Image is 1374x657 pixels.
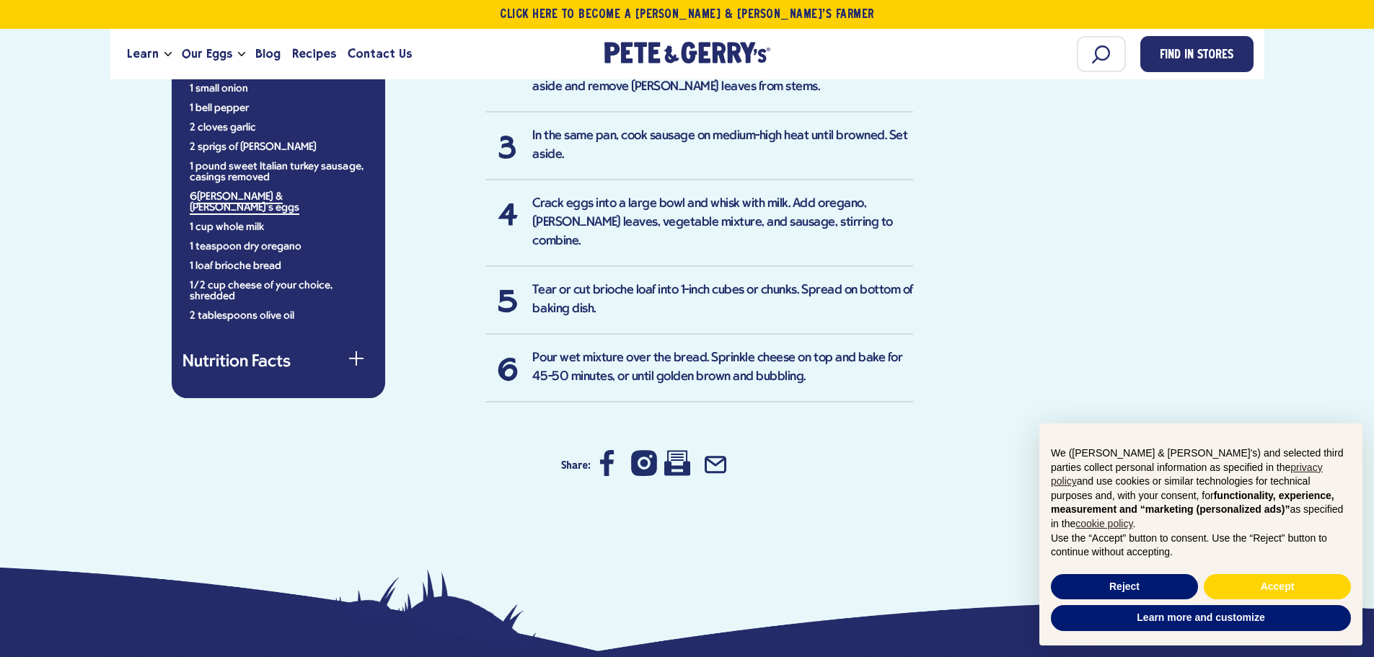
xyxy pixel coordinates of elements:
[190,311,367,322] li: 2 tablespoons olive oil
[561,446,591,486] h3: Share:
[1075,518,1132,529] a: cookie policy
[1204,574,1351,600] button: Accept
[286,35,342,74] a: Recipes
[190,192,367,213] li: 6
[190,261,367,272] li: 1 loaf brioche bread
[127,45,159,63] span: Learn
[176,35,238,74] a: Our Eggs
[1140,36,1254,72] a: Find in Stores
[164,52,172,57] button: Open the dropdown menu for Learn
[182,45,232,63] span: Our Eggs
[1051,532,1351,560] p: Use the “Accept” button to consent. Use the “Reject” button to continue without accepting.
[238,52,245,57] button: Open the dropdown menu for Our Eggs
[182,354,374,371] button: Nutrition Facts
[1051,446,1351,532] p: We ([PERSON_NAME] & [PERSON_NAME]'s) and selected third parties collect personal information as s...
[1051,574,1198,600] button: Reject
[190,222,367,233] li: 1 cup whole milk
[190,191,299,215] a: [PERSON_NAME] & [PERSON_NAME]'s eggs
[485,349,913,402] li: Pour wet mixture over the bread. Sprinkle cheese on top and bake for 45-50 minutes, or until gold...
[250,35,286,74] a: Blog
[1028,412,1374,657] div: Notice
[485,127,913,180] li: In the same pan, cook sausage on medium-high heat until browned. Set aside.
[292,45,336,63] span: Recipes
[255,45,281,63] span: Blog
[1077,36,1126,72] input: Search
[190,84,367,94] li: 1 small onion
[190,123,367,133] li: 2 cloves garlic
[190,281,367,302] li: 1/2 cup cheese of your choice, shredded
[703,467,728,479] a: Share by Email
[190,142,367,153] li: 2 sprigs of [PERSON_NAME]
[1051,605,1351,631] button: Learn more and customize
[485,281,913,335] li: Tear or cut brioche loaf into 1-inch cubes or chunks. Spread on bottom of baking dish.
[190,242,367,252] li: 1 teaspoon dry oregano
[348,45,412,63] span: Contact Us
[1160,46,1233,66] span: Find in Stores
[121,35,164,74] a: Learn
[342,35,418,74] a: Contact Us
[485,195,913,267] li: Crack eggs into a large bowl and whisk with milk. Add oregano, [PERSON_NAME] leaves, vegetable mi...
[190,103,367,114] li: 1 bell pepper
[190,162,367,183] li: 1 pound sweet Italian turkey sausage, casings removed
